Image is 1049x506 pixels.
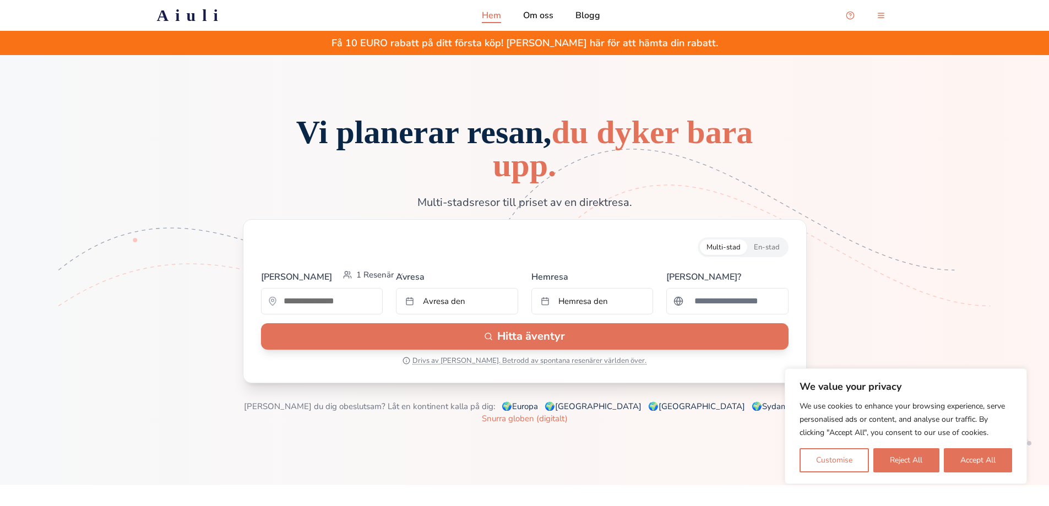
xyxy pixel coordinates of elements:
[502,401,538,412] a: 🌍Europa
[648,401,745,412] a: 🌍[GEOGRAPHIC_DATA]
[698,237,789,257] div: Trip style
[575,9,600,22] a: Blogg
[403,356,646,365] button: Drivs av [PERSON_NAME]. Betrodd av spontana resenärer världen över.
[747,240,786,255] button: Single-city
[493,114,753,183] span: du dyker bara upp.
[785,368,1027,484] div: We value your privacy
[545,401,642,412] a: 🌍[GEOGRAPHIC_DATA]
[482,413,568,424] a: Snurra globen (digitalt)
[800,448,869,472] button: Customise
[800,380,1012,393] p: We value your privacy
[752,401,806,412] a: 🌍Sydamerika
[296,114,753,183] span: Vi planerar resan,
[873,448,939,472] button: Reject All
[531,288,654,314] button: Hemresa den
[412,356,646,365] span: Drivs av [PERSON_NAME]. Betrodd av spontana resenärer världen över.
[482,9,501,22] a: Hem
[261,270,332,284] label: [PERSON_NAME]
[396,266,518,284] label: Avresa
[423,296,465,307] span: Avresa den
[700,240,747,255] button: Multi-city
[944,448,1012,472] button: Accept All
[261,323,789,350] button: Hitta äventyr
[396,288,518,314] button: Avresa den
[523,9,553,22] a: Om oss
[839,4,861,26] button: Open support chat
[688,290,781,312] input: Sök efter ett land
[800,400,1012,439] p: We use cookies to enhance your browsing experience, serve personalised ads or content, and analys...
[157,6,225,25] h2: Aiuli
[139,6,242,25] a: Aiuli
[870,4,892,26] button: menu-button
[356,269,394,280] span: 1 Resenär
[244,401,495,412] span: [PERSON_NAME] du dig obeslutsam? Låt en kontinent kalla på dig:
[339,266,409,284] button: Select passengers
[340,195,710,210] p: Multi-stadsresor till priset av en direktresa.
[531,266,654,284] label: Hemresa
[558,296,608,307] span: Hemresa den
[666,266,789,284] label: [PERSON_NAME]?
